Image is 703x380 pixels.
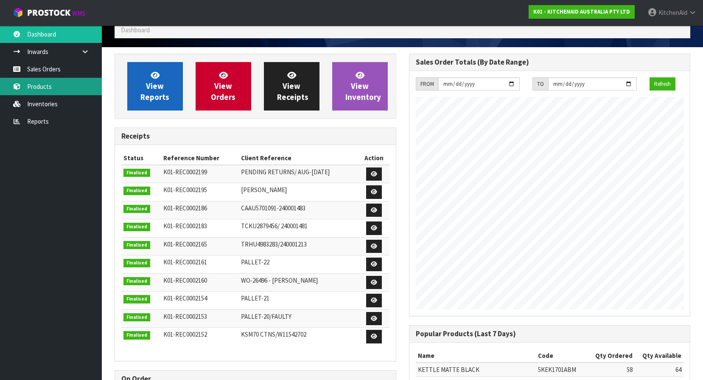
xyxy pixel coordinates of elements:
[121,132,389,140] h3: Receipts
[416,349,536,363] th: Name
[123,277,150,286] span: Finalised
[416,363,536,377] td: KETTLE MATTE BLACK
[196,62,251,111] a: ViewOrders
[123,313,150,322] span: Finalised
[588,349,635,363] th: Qty Ordered
[13,7,23,18] img: cube-alt.png
[658,9,687,17] span: KitchenAid
[277,70,308,102] span: View Receipts
[163,330,207,338] span: K01-REC0002152
[163,186,207,194] span: K01-REC0002195
[241,222,308,230] span: TCKU2879456/ 240001481
[241,186,287,194] span: [PERSON_NAME]
[123,169,150,177] span: Finalised
[264,62,319,111] a: ViewReceipts
[416,77,438,91] div: FROM
[536,363,588,377] td: 5KEK1701ABM
[161,151,239,165] th: Reference Number
[163,276,207,284] span: K01-REC0002160
[241,168,330,176] span: PENDING RETURNS/ AUG-[DATE]
[650,77,675,91] button: Refresh
[27,7,70,18] span: ProStock
[163,258,207,266] span: K01-REC0002161
[123,331,150,340] span: Finalised
[332,62,388,111] a: ViewInventory
[635,363,683,377] td: 64
[588,363,635,377] td: 58
[163,312,207,320] span: K01-REC0002153
[239,151,359,165] th: Client Reference
[241,240,307,248] span: TRHU4983283/240001213
[416,58,684,66] h3: Sales Order Totals (By Date Range)
[241,312,291,320] span: PALLET-20/FAULTY
[163,222,207,230] span: K01-REC0002183
[121,151,161,165] th: Status
[241,204,305,212] span: CAAU5701091-240001483
[532,77,548,91] div: TO
[163,240,207,248] span: K01-REC0002165
[241,258,269,266] span: PALLET-22
[123,205,150,213] span: Finalised
[140,70,169,102] span: View Reports
[536,349,588,363] th: Code
[416,330,684,338] h3: Popular Products (Last 7 Days)
[211,70,235,102] span: View Orders
[123,259,150,267] span: Finalised
[241,294,269,302] span: PALLET-21
[127,62,183,111] a: ViewReports
[163,204,207,212] span: K01-REC0002186
[163,168,207,176] span: K01-REC0002199
[123,295,150,303] span: Finalised
[241,330,306,338] span: KSM70 CTNS/W11542702
[241,276,318,284] span: WO-26496 - [PERSON_NAME]
[121,26,150,34] span: Dashboard
[123,187,150,195] span: Finalised
[635,349,683,363] th: Qty Available
[163,294,207,302] span: K01-REC0002154
[359,151,389,165] th: Action
[72,9,85,17] small: WMS
[123,241,150,250] span: Finalised
[345,70,381,102] span: View Inventory
[533,8,630,15] strong: K01 - KITCHENAID AUSTRALIA PTY LTD
[123,223,150,231] span: Finalised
